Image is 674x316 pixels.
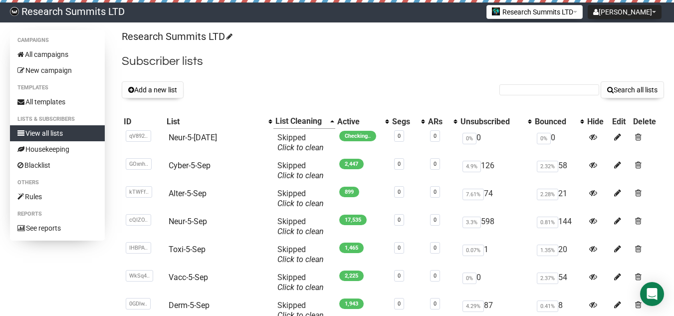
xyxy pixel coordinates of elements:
div: ID [124,117,163,127]
th: List Cleaning: Ascending sort applied, activate to apply a descending sort [273,114,335,129]
div: Active [337,117,380,127]
th: Segs: No sort applied, activate to apply an ascending sort [390,114,427,129]
span: 0.41% [537,301,558,312]
span: Skipped [277,133,324,152]
span: 0GDIw.. [126,298,151,310]
a: Toxi-5-Sep [169,245,206,254]
span: 1,465 [339,243,364,253]
a: 0 [398,161,401,167]
div: Bounced [535,117,576,127]
a: Click to clean [277,255,324,264]
a: All campaigns [10,46,105,62]
a: 0 [434,189,437,195]
span: Skipped [277,161,324,180]
span: qV892.. [126,130,151,142]
a: Housekeeping [10,141,105,157]
td: 126 [458,157,533,185]
a: 0 [398,189,401,195]
td: 74 [458,185,533,213]
span: kTWFf.. [126,186,152,198]
li: Lists & subscribers [10,113,105,125]
a: 0 [434,273,437,279]
a: Rules [10,189,105,205]
span: Checking.. [339,131,376,141]
td: 598 [458,213,533,241]
th: List: No sort applied, activate to apply an ascending sort [165,114,273,129]
span: 0% [462,133,476,144]
button: Add a new list [122,81,184,98]
a: New campaign [10,62,105,78]
span: 1,943 [339,299,364,309]
th: Edit: No sort applied, sorting is disabled [610,114,631,129]
span: 2.32% [537,161,558,172]
img: 2.jpg [492,7,500,15]
th: ARs: No sort applied, activate to apply an ascending sort [426,114,458,129]
span: IHBPA.. [126,242,151,254]
h2: Subscriber lists [122,52,664,70]
button: Search all lists [601,81,664,98]
td: 0 [458,129,533,157]
span: Skipped [277,189,324,208]
a: Neur-5-[DATE] [169,133,217,142]
span: 0% [537,133,551,144]
a: Click to clean [277,227,324,236]
a: Click to clean [277,171,324,180]
div: ARs [428,117,448,127]
td: 0 [533,129,586,157]
td: 20 [533,241,586,269]
a: 0 [398,301,401,307]
a: 0 [434,245,437,251]
a: Derm-5-Sep [169,301,210,310]
a: 0 [398,217,401,223]
a: Vacc-5-Sep [169,273,208,282]
span: 2,225 [339,271,364,281]
span: 0.81% [537,217,558,228]
span: cQIZO.. [126,214,151,226]
th: Delete: No sort applied, sorting is disabled [631,114,664,129]
a: 0 [434,161,437,167]
div: Segs [392,117,417,127]
span: 1.35% [537,245,558,256]
td: 144 [533,213,586,241]
th: ID: No sort applied, sorting is disabled [122,114,165,129]
a: Click to clean [277,143,324,152]
div: Edit [612,117,629,127]
span: Skipped [277,245,324,264]
span: Skipped [277,273,324,292]
td: 21 [533,185,586,213]
a: All templates [10,94,105,110]
th: Bounced: No sort applied, activate to apply an ascending sort [533,114,586,129]
a: 0 [434,217,437,223]
a: 0 [398,245,401,251]
a: Neur-5-Sep [169,217,207,226]
li: Others [10,177,105,189]
button: [PERSON_NAME] [588,5,662,19]
th: Hide: No sort applied, sorting is disabled [585,114,610,129]
img: bccbfd5974049ef095ce3c15df0eef5a [10,7,19,16]
span: GOxnh.. [126,158,152,170]
div: List [167,117,263,127]
th: Active: No sort applied, activate to apply an ascending sort [335,114,390,129]
span: 2.28% [537,189,558,200]
span: 899 [339,187,359,197]
td: 58 [533,157,586,185]
li: Campaigns [10,34,105,46]
div: Open Intercom Messenger [640,282,664,306]
div: Unsubscribed [460,117,523,127]
span: 3.3% [462,217,481,228]
span: Skipped [277,217,324,236]
span: 7.61% [462,189,484,200]
td: 1 [458,241,533,269]
td: 0 [458,269,533,297]
th: Unsubscribed: No sort applied, activate to apply an ascending sort [458,114,533,129]
div: List Cleaning [275,116,325,126]
span: 17,535 [339,215,367,225]
div: Hide [587,117,608,127]
span: 0% [462,273,476,284]
span: 2,447 [339,159,364,169]
span: 4.9% [462,161,481,172]
a: Cyber-5-Sep [169,161,211,170]
span: 4.29% [462,301,484,312]
span: WkSq4.. [126,270,153,282]
td: 54 [533,269,586,297]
